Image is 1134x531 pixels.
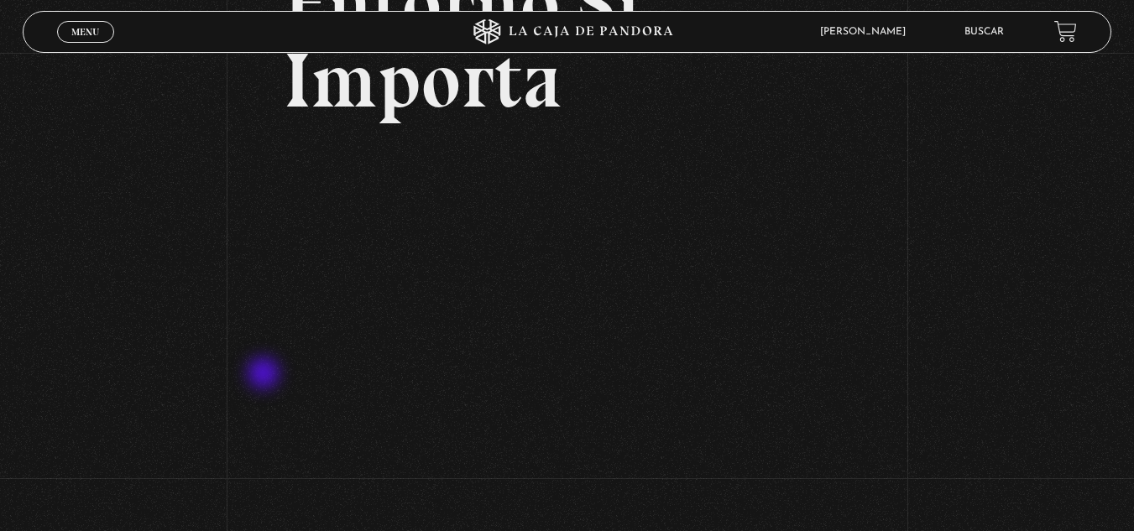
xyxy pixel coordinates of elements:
a: View your shopping cart [1054,20,1077,43]
span: [PERSON_NAME] [812,27,922,37]
span: Menu [71,27,99,37]
span: Cerrar [65,40,105,52]
a: Buscar [964,27,1004,37]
